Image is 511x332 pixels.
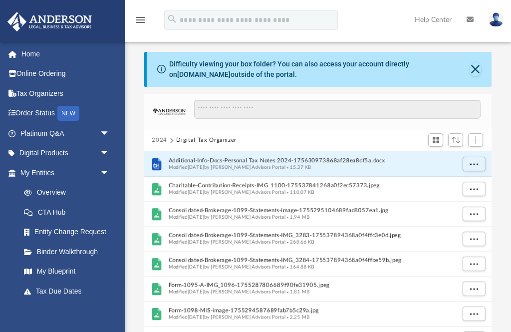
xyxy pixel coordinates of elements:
[7,123,125,143] a: Platinum Q&Aarrow_drop_down
[169,59,470,80] div: Difficulty viewing your box folder? You can also access your account directly on outside of the p...
[285,215,309,220] span: 1.94 MB
[285,290,309,295] span: 1.81 MB
[168,183,454,189] span: Charitable-Contribution-Receipts-IMG_1100-175537841268a0f2ec57373.jpeg
[168,240,285,245] span: Modified [DATE] by [PERSON_NAME] Advisors Portal
[14,281,125,301] a: Tax Due Dates
[194,100,481,119] input: Search files and folders
[168,158,454,164] span: Additional-Info-Docs-Personal Tax Notes 2024-175630973868af28ea8df5a.docx
[7,163,125,183] a: My Entitiesarrow_drop_down
[428,133,443,147] button: Switch to Grid View
[462,157,485,172] button: More options
[489,12,504,27] img: User Pic
[462,182,485,197] button: More options
[100,143,120,164] span: arrow_drop_down
[448,133,463,147] button: Sort
[7,44,125,64] a: Home
[168,283,454,289] span: Form-1095-A-IMG_1096-1755287806689f90fe31905.jpeg
[14,183,125,203] a: Overview
[7,103,125,124] a: Order StatusNEW
[14,262,120,282] a: My Blueprint
[462,232,485,247] button: More options
[7,64,125,84] a: Online Ordering
[168,208,454,214] span: Consolidated-Brokerage-1099-Statements-image-1755295104689fad8057ea1.jpg
[285,265,314,270] span: 164.88 KB
[4,12,95,31] img: Anderson Advisors Platinum Portal
[168,258,454,264] span: Consolidated-Brokerage-1099-Statements-IMG_3284-175537894368a0f4ffbe59b.jpeg
[14,222,125,242] a: Entity Change Request
[168,265,285,270] span: Modified [DATE] by [PERSON_NAME] Advisors Portal
[168,215,285,220] span: Modified [DATE] by [PERSON_NAME] Advisors Portal
[167,13,178,24] i: search
[135,14,147,26] i: menu
[177,70,231,78] a: [DOMAIN_NAME]
[462,257,485,272] button: More options
[100,163,120,183] span: arrow_drop_down
[14,242,125,262] a: Binder Walkthrough
[176,136,237,145] button: Digital Tax Organizer
[468,133,483,147] button: Add
[100,123,120,144] span: arrow_drop_down
[57,106,79,121] div: NEW
[462,207,485,222] button: More options
[470,62,482,76] button: Close
[168,190,285,195] span: Modified [DATE] by [PERSON_NAME] Advisors Portal
[168,165,285,170] span: Modified [DATE] by [PERSON_NAME] Advisors Portal
[285,315,309,320] span: 2.25 MB
[14,202,125,222] a: CTA Hub
[168,290,285,295] span: Modified [DATE] by [PERSON_NAME] Advisors Portal
[7,83,125,103] a: Tax Organizers
[168,308,454,314] span: Form-1098-MIS-image-1755294587689fab7b5c29a.jpg
[285,240,314,245] span: 268.66 KB
[168,315,285,320] span: Modified [DATE] by [PERSON_NAME] Advisors Portal
[285,165,311,170] span: 15.37 KB
[152,136,167,145] button: 2024
[285,190,314,195] span: 110.07 KB
[7,143,125,163] a: Digital Productsarrow_drop_down
[135,19,147,26] a: menu
[168,233,454,239] span: Consolidated-Brokerage-1099-Statements-IMG_3283-175537894368a0f4ffc3e0d.jpeg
